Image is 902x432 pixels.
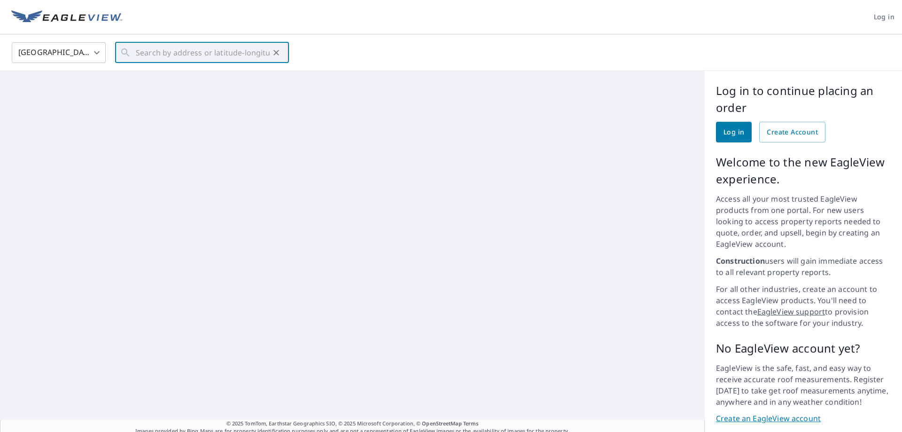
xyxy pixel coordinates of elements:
p: No EagleView account yet? [716,340,891,357]
p: Access all your most trusted EagleView products from one portal. For new users looking to access ... [716,193,891,250]
p: EagleView is the safe, fast, and easy way to receive accurate roof measurements. Register [DATE] ... [716,362,891,408]
p: users will gain immediate access to all relevant property reports. [716,255,891,278]
span: Log in [723,126,744,138]
div: [GEOGRAPHIC_DATA] [12,39,106,66]
strong: Construction [716,256,765,266]
a: Terms [463,420,479,427]
a: Create Account [759,122,825,142]
a: Create an EagleView account [716,413,891,424]
span: Log in [874,11,894,23]
p: Log in to continue placing an order [716,82,891,116]
span: Create Account [767,126,818,138]
button: Clear [270,46,283,59]
p: Welcome to the new EagleView experience. [716,154,891,188]
span: © 2025 TomTom, Earthstar Geographics SIO, © 2025 Microsoft Corporation, © [226,420,479,428]
a: OpenStreetMap [422,420,461,427]
a: EagleView support [757,306,825,317]
img: EV Logo [11,10,122,24]
input: Search by address or latitude-longitude [136,39,270,66]
a: Log in [716,122,752,142]
p: For all other industries, create an account to access EagleView products. You'll need to contact ... [716,283,891,329]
